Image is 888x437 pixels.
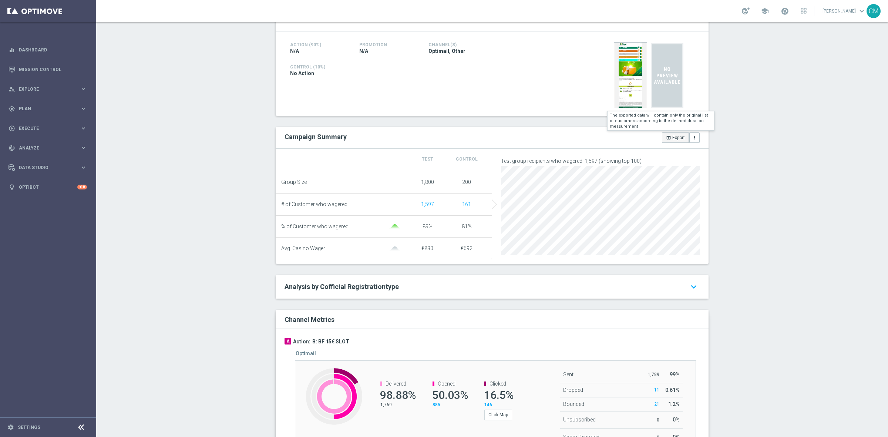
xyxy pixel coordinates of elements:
[9,86,15,93] i: person_search
[673,417,680,423] span: 0%
[19,126,80,131] span: Execute
[692,135,697,140] i: more_vert
[9,184,15,191] i: lightbulb
[19,146,80,150] span: Analyze
[281,179,307,185] span: Group Size
[80,125,87,132] i: keyboard_arrow_right
[654,401,659,407] span: 21
[645,372,659,377] p: 1,789
[359,42,417,47] h4: Promotion
[421,201,434,207] span: Show unique customers
[19,60,87,79] a: Mission Control
[456,157,478,162] span: Control
[563,401,584,407] span: Bounced
[9,86,80,93] div: Explore
[484,410,512,420] button: Click Map
[490,381,506,387] span: Clicked
[312,338,349,345] h3: B: BF 15€ SLOT
[285,316,334,323] h2: Channel Metrics
[296,350,316,356] h5: Optimail
[359,48,368,54] span: N/A
[387,246,402,251] img: gaussianGrey.svg
[9,105,15,112] i: gps_fixed
[285,282,700,291] a: Analysis by Cofficial Registrationtype keyboard_arrow_down
[281,201,347,208] span: # of Customer who wagered
[689,132,700,143] button: more_vert
[19,165,80,170] span: Data Studio
[501,158,700,164] p: Test group recipients who wagered: 1,597 (showing top 100)
[433,402,440,407] span: 885
[80,105,87,112] i: keyboard_arrow_right
[9,164,80,171] div: Data Studio
[9,125,80,132] div: Execute
[293,338,310,345] h3: Action:
[285,283,399,290] span: Analysis by Cofficial Registrationtype
[8,47,87,53] div: equalizer Dashboard
[19,107,80,111] span: Plan
[438,381,455,387] span: Opened
[8,184,87,190] button: lightbulb Optibot +10
[387,224,402,229] img: gaussianGreen.svg
[9,105,80,112] div: Plan
[290,42,348,47] h4: Action (90%)
[9,40,87,60] div: Dashboard
[822,6,867,17] a: [PERSON_NAME]keyboard_arrow_down
[462,179,471,185] span: 200
[19,40,87,60] a: Dashboard
[428,42,487,47] h4: Channel(s)
[462,201,471,207] span: Show unique customers
[80,144,87,151] i: keyboard_arrow_right
[281,223,349,230] span: % of Customer who wagered
[867,4,881,18] div: CM
[688,280,700,293] i: keyboard_arrow_down
[19,177,77,197] a: Optibot
[9,125,15,132] i: play_circle_outline
[8,145,87,151] button: track_changes Analyze keyboard_arrow_right
[421,245,433,251] span: €890
[428,48,465,54] span: Optimail, Other
[668,401,680,407] span: 1.2%
[8,165,87,171] button: Data Studio keyboard_arrow_right
[290,48,299,54] span: N/A
[423,223,433,229] span: 89%
[563,417,596,423] span: Unsubscribed
[421,179,434,185] span: 1,800
[614,42,647,108] img: 35697.jpeg
[8,67,87,73] button: Mission Control
[761,7,769,15] span: school
[386,381,406,387] span: Delivered
[662,132,689,143] button: open_in_browser Export
[7,424,14,431] i: settings
[380,389,416,401] span: 98.88%
[665,387,680,393] span: 0.61%
[80,85,87,93] i: keyboard_arrow_right
[285,314,704,324] div: Channel Metrics
[8,86,87,92] button: person_search Explore keyboard_arrow_right
[8,125,87,131] button: play_circle_outline Execute keyboard_arrow_right
[563,387,583,393] span: Dropped
[654,387,659,393] span: 11
[290,64,556,70] h4: Control (10%)
[432,389,468,401] span: 50.03%
[8,106,87,112] div: gps_fixed Plan keyboard_arrow_right
[9,145,80,151] div: Analyze
[422,157,433,162] span: Test
[461,245,472,251] span: €692
[290,70,314,77] span: No Action
[484,389,514,401] span: 16.5%
[9,145,15,151] i: track_changes
[563,372,573,377] span: Sent
[670,372,680,377] span: 99%
[281,245,325,252] span: Avg. Casino Wager
[80,164,87,171] i: keyboard_arrow_right
[666,135,671,140] i: open_in_browser
[484,402,492,407] span: 146
[9,47,15,53] i: equalizer
[285,338,291,344] div: A
[651,42,683,109] img: noPreview.svg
